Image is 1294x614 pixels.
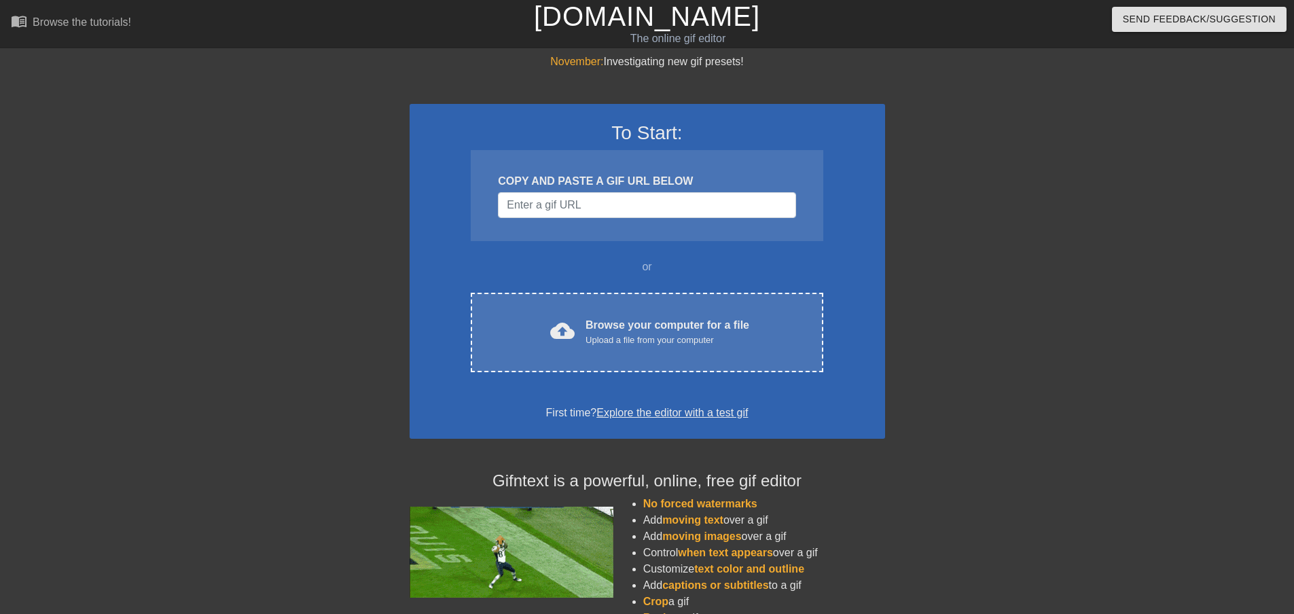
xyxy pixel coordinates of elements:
[534,1,760,31] a: [DOMAIN_NAME]
[643,596,668,607] span: Crop
[662,514,723,526] span: moving text
[427,122,867,145] h3: To Start:
[550,319,575,343] span: cloud_upload
[445,259,850,275] div: or
[643,498,757,509] span: No forced watermarks
[11,13,27,29] span: menu_book
[550,56,603,67] span: November:
[643,512,885,528] li: Add over a gif
[694,563,804,575] span: text color and outline
[1123,11,1276,28] span: Send Feedback/Suggestion
[596,407,748,418] a: Explore the editor with a test gif
[643,528,885,545] li: Add over a gif
[11,13,131,34] a: Browse the tutorials!
[438,31,918,47] div: The online gif editor
[643,561,885,577] li: Customize
[643,545,885,561] li: Control over a gif
[662,530,741,542] span: moving images
[643,594,885,610] li: a gif
[33,16,131,28] div: Browse the tutorials!
[498,173,795,189] div: COPY AND PASTE A GIF URL BELOW
[410,471,885,491] h4: Gifntext is a powerful, online, free gif editor
[410,54,885,70] div: Investigating new gif presets!
[427,405,867,421] div: First time?
[410,507,613,598] img: football_small.gif
[643,577,885,594] li: Add to a gif
[1112,7,1287,32] button: Send Feedback/Suggestion
[678,547,773,558] span: when text appears
[662,579,768,591] span: captions or subtitles
[586,333,749,347] div: Upload a file from your computer
[586,317,749,347] div: Browse your computer for a file
[498,192,795,218] input: Username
